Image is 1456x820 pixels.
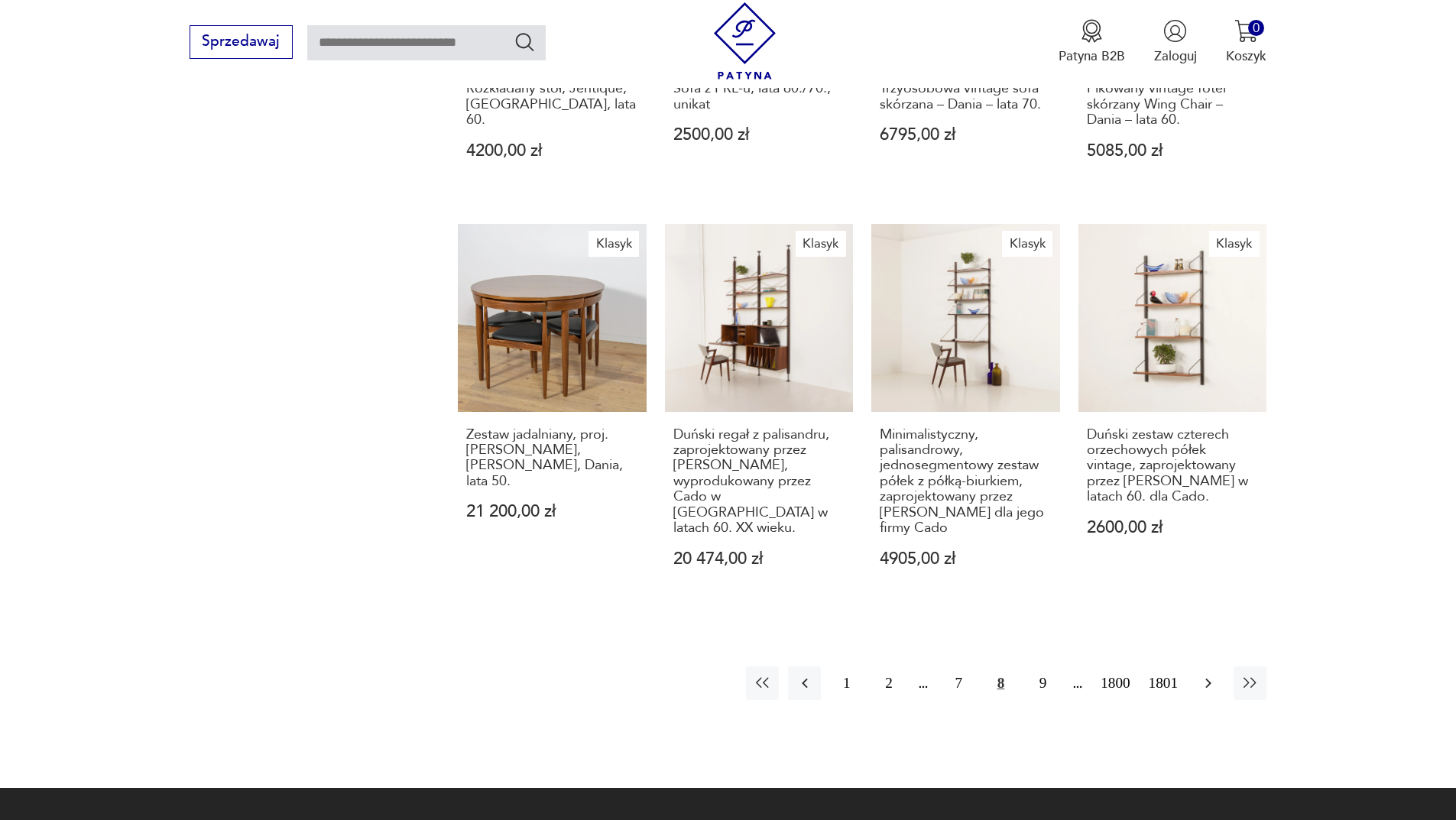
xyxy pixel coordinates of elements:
button: Szukaj [514,31,536,53]
img: Patyna - sklep z meblami i dekoracjami vintage [706,2,783,79]
button: 1801 [1144,666,1182,699]
img: Ikona koszyka [1234,19,1258,43]
button: Patyna B2B [1059,19,1125,65]
a: Sprzedawaj [190,37,293,49]
h3: Sofa z PRL-u, lata 60./70., unikat [673,81,845,112]
img: Ikona medalu [1080,19,1104,43]
button: 8 [984,666,1017,699]
button: 0Koszyk [1226,19,1266,65]
img: Ikonka użytkownika [1163,19,1187,43]
button: Zaloguj [1154,19,1197,65]
a: Ikona medaluPatyna B2B [1059,19,1125,65]
a: KlasykMinimalistyczny, palisandrowy, jednosegmentowy zestaw półek z półką-biurkiem, zaprojektowan... [871,224,1060,603]
p: Patyna B2B [1059,47,1125,65]
h3: Duński zestaw czterech orzechowych półek vintage, zaprojektowany przez [PERSON_NAME] w latach 60.... [1087,427,1259,505]
p: 20 474,00 zł [673,551,845,567]
h3: Duński regał z palisandru, zaprojektowany przez [PERSON_NAME], wyprodukowany przez Cado w [GEOGRA... [673,427,845,536]
button: Sprzedawaj [190,25,293,59]
p: Koszyk [1226,47,1266,65]
a: KlasykDuński zestaw czterech orzechowych półek vintage, zaprojektowany przez Poula Cadoviusa w la... [1078,224,1267,603]
p: Zaloguj [1154,47,1197,65]
a: KlasykZestaw jadalniany, proj. H. Olsen, Frem Røjle, Dania, lata 50.Zestaw jadalniany, proj. [PER... [458,224,647,603]
button: 2 [872,666,905,699]
p: 21 200,00 zł [466,504,638,520]
h3: Rozkładany stół, Jentique, [GEOGRAPHIC_DATA], lata 60. [466,81,638,128]
p: 2500,00 zł [673,127,845,143]
button: 9 [1026,666,1059,699]
p: 5085,00 zł [1087,143,1259,159]
a: KlasykDuński regał z palisandru, zaprojektowany przez Poula Cadoviusa, wyprodukowany przez Cado w... [665,224,854,603]
button: 7 [942,666,975,699]
button: 1 [830,666,863,699]
h3: Minimalistyczny, palisandrowy, jednosegmentowy zestaw półek z półką-biurkiem, zaprojektowany prze... [880,427,1052,536]
button: 1800 [1096,666,1134,699]
h3: Pikowany vintage fotel skórzany Wing Chair – Dania – lata 60. [1087,81,1259,128]
p: 2600,00 zł [1087,520,1259,536]
div: 0 [1248,20,1264,36]
h3: Trzyosobowa vintage sofa skórzana – Dania – lata 70. [880,81,1052,112]
p: 6795,00 zł [880,127,1052,143]
p: 4200,00 zł [466,143,638,159]
h3: Zestaw jadalniany, proj. [PERSON_NAME], [PERSON_NAME], Dania, lata 50. [466,427,638,490]
p: 4905,00 zł [880,551,1052,567]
